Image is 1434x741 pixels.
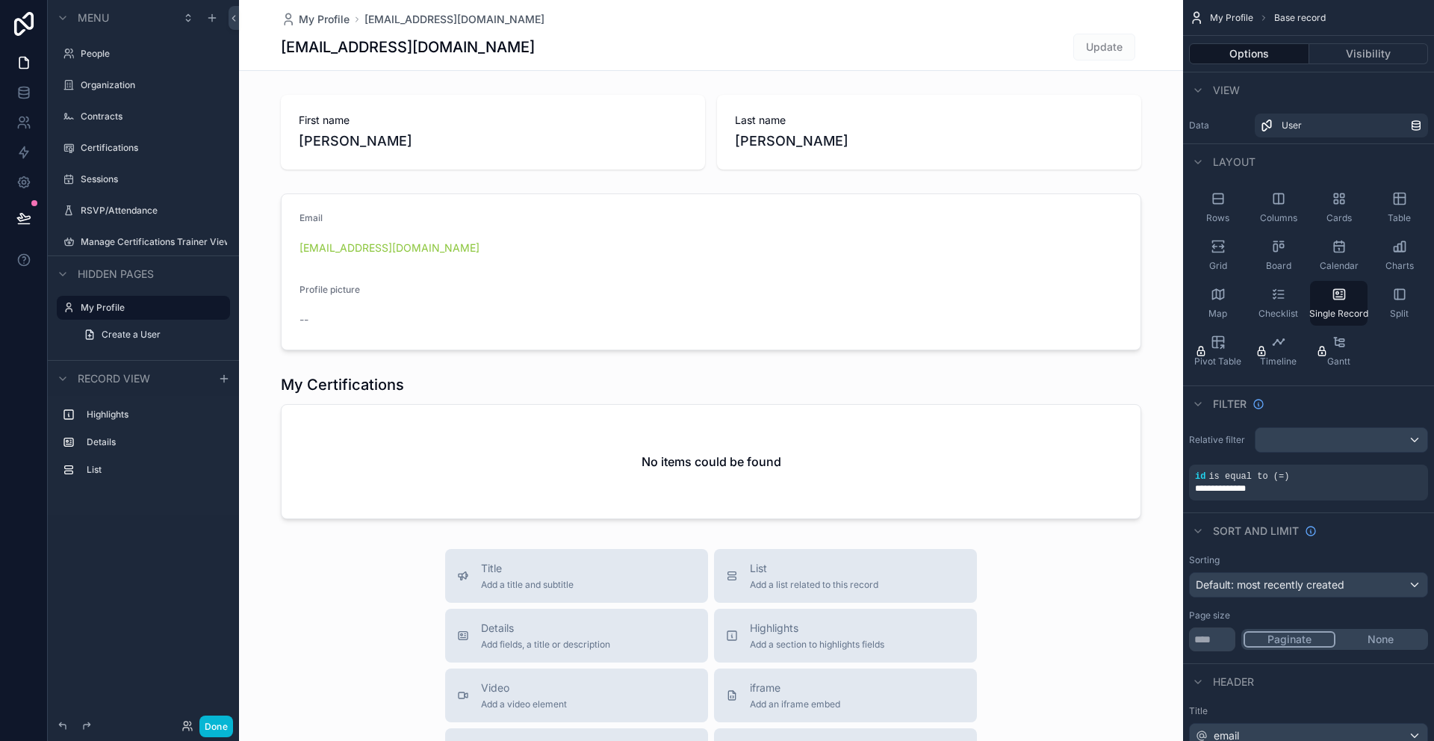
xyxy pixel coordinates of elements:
button: Done [199,716,233,737]
button: Map [1189,281,1247,326]
button: Single Record [1310,281,1368,326]
span: Board [1266,260,1291,272]
span: Map [1208,308,1227,320]
label: Sorting [1189,554,1220,566]
span: Create a User [102,329,161,341]
label: Data [1189,120,1249,131]
button: Timeline [1250,329,1307,373]
span: Calendar [1320,260,1359,272]
span: User [1282,120,1302,131]
button: Columns [1250,185,1307,230]
span: Record view [78,371,150,386]
span: Filter [1213,397,1247,412]
button: Options [1189,43,1309,64]
button: Calendar [1310,233,1368,278]
span: Hidden pages [78,267,154,282]
button: Table [1371,185,1428,230]
span: Single Record [1309,308,1368,320]
button: Checklist [1250,281,1307,326]
span: Default: most recently created [1196,578,1344,591]
label: Highlights [87,409,224,421]
h1: [EMAIL_ADDRESS][DOMAIN_NAME] [281,37,535,58]
span: View [1213,83,1240,98]
button: Visibility [1309,43,1429,64]
label: Contracts [81,111,227,123]
button: Board [1250,233,1307,278]
label: Certifications [81,142,227,154]
button: Cards [1310,185,1368,230]
span: Charts [1385,260,1414,272]
label: Details [87,436,224,448]
a: Create a User [75,323,230,347]
span: Header [1213,675,1254,689]
span: Sort And Limit [1213,524,1299,539]
span: Base record [1274,12,1326,24]
span: Rows [1206,212,1229,224]
span: Checklist [1258,308,1298,320]
span: Layout [1213,155,1255,170]
span: Grid [1209,260,1227,272]
label: Sessions [81,173,227,185]
span: Columns [1260,212,1297,224]
label: Page size [1189,610,1230,621]
span: Timeline [1260,356,1297,368]
label: People [81,48,227,60]
span: id [1195,471,1205,482]
span: Table [1388,212,1411,224]
button: Gantt [1310,329,1368,373]
button: Pivot Table [1189,329,1247,373]
span: Gantt [1327,356,1350,368]
span: Pivot Table [1194,356,1241,368]
button: Grid [1189,233,1247,278]
label: Manage Certifications Trainer View [81,236,227,248]
button: Charts [1371,233,1428,278]
span: Split [1390,308,1409,320]
span: Menu [78,10,109,25]
button: Rows [1189,185,1247,230]
label: List [87,464,224,476]
span: My Profile [1210,12,1253,24]
button: Split [1371,281,1428,326]
a: User [1255,114,1428,137]
span: My Profile [299,12,350,27]
a: My Profile [281,12,350,27]
label: Organization [81,79,227,91]
label: Relative filter [1189,434,1249,446]
button: Default: most recently created [1189,572,1428,598]
label: Title [1189,705,1428,717]
span: Cards [1326,212,1352,224]
span: is equal to (=) [1208,471,1289,482]
button: None [1335,631,1426,648]
label: RSVP/Attendance [81,205,227,217]
div: scrollable content [48,396,239,497]
label: My Profile [81,302,221,314]
a: [EMAIL_ADDRESS][DOMAIN_NAME] [364,12,544,27]
button: Paginate [1244,631,1335,648]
